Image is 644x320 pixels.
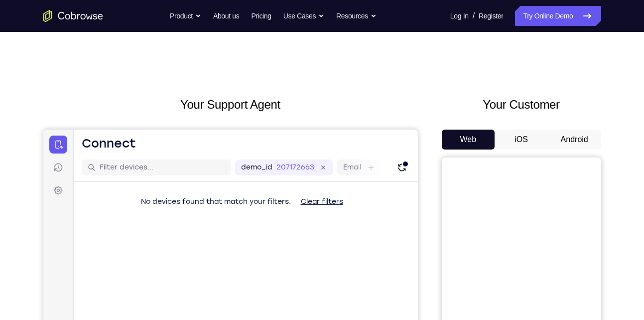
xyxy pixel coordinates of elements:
a: About us [213,6,239,26]
a: Log In [450,6,469,26]
button: iOS [495,130,548,150]
button: 6-digit code [172,300,233,320]
button: Use Cases [283,6,324,26]
a: Register [479,6,503,26]
a: Pricing [251,6,271,26]
h2: Your Customer [442,96,601,114]
h2: Your Support Agent [43,96,418,114]
button: Clear filters [250,62,308,82]
a: Go to the home page [43,10,103,22]
button: Web [442,130,495,150]
a: Try Online Demo [515,6,601,26]
span: / [473,10,475,22]
button: Android [548,130,601,150]
button: Resources [336,6,377,26]
span: No devices found that match your filters. [98,68,248,76]
button: Product [170,6,201,26]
